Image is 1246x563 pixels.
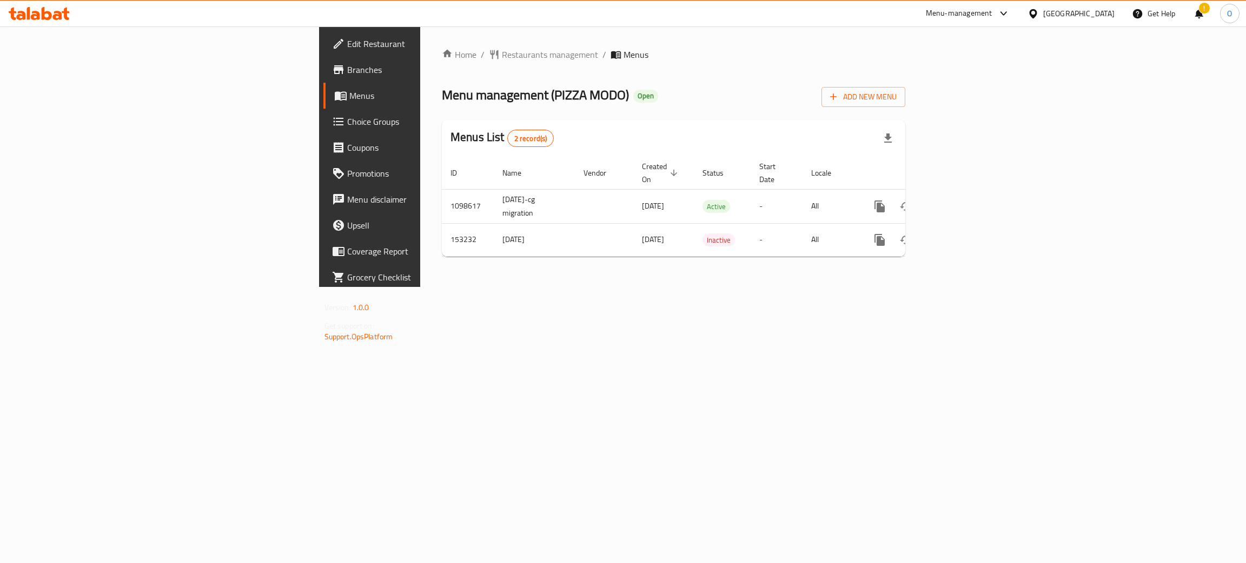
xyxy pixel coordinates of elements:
button: Change Status [893,227,919,253]
button: Add New Menu [821,87,905,107]
table: enhanced table [442,157,979,257]
td: [DATE]-cg migration [494,189,575,223]
span: Vendor [584,166,620,179]
span: Coupons [347,141,519,154]
span: Restaurants management [502,48,598,61]
span: Open [633,91,658,100]
a: Upsell [323,212,527,238]
td: [DATE] [494,223,575,256]
span: Add New Menu [830,90,897,104]
button: more [867,193,893,219]
span: Branches [347,63,519,76]
li: / [602,48,606,61]
a: Menu disclaimer [323,186,527,212]
td: All [803,223,858,256]
span: Inactive [702,234,735,246]
span: Created On [642,160,681,186]
span: Status [702,166,738,179]
td: - [751,223,803,256]
div: Menu-management [926,7,992,20]
span: 2 record(s) [508,133,554,144]
span: Active [702,200,730,213]
div: Export file [875,125,901,151]
a: Coverage Report [323,238,527,264]
td: All [803,189,858,223]
a: Support.OpsPlatform [324,330,393,344]
span: Menus [624,48,648,61]
td: - [751,189,803,223]
span: Grocery Checklist [347,271,519,284]
span: [DATE] [642,199,664,213]
span: Promotions [347,167,519,180]
span: O [1227,8,1232,19]
span: 1.0.0 [353,300,369,314]
span: Menu management ( PIZZA MODO ) [442,83,629,107]
button: Change Status [893,193,919,219]
span: Name [502,166,535,179]
h2: Menus List [450,129,554,147]
a: Promotions [323,160,527,186]
div: [GEOGRAPHIC_DATA] [1043,8,1115,19]
a: Branches [323,57,527,83]
span: Upsell [347,219,519,232]
span: Menus [349,89,519,102]
a: Menus [323,83,527,109]
span: Locale [811,166,845,179]
a: Coupons [323,135,527,160]
button: more [867,227,893,253]
span: Coverage Report [347,245,519,258]
span: Edit Restaurant [347,37,519,50]
a: Edit Restaurant [323,31,527,57]
th: Actions [858,157,979,190]
span: ID [450,166,471,179]
span: Version: [324,300,351,314]
a: Grocery Checklist [323,264,527,290]
span: [DATE] [642,232,664,246]
a: Restaurants management [489,48,598,61]
a: Choice Groups [323,109,527,135]
div: Open [633,90,658,103]
span: Start Date [759,160,790,186]
span: Choice Groups [347,115,519,128]
span: Menu disclaimer [347,193,519,206]
span: Get support on: [324,319,374,333]
nav: breadcrumb [442,48,905,61]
